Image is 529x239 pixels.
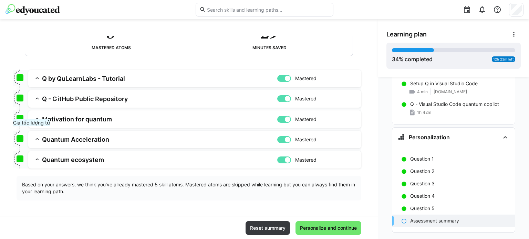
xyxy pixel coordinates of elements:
[410,80,478,87] p: Setup Q in Visual Studio Code
[17,176,361,200] div: Based on your answers, we think you’ve already mastered 5 skill atoms. Mastered atoms are skipped...
[249,225,287,231] span: Reset summary
[410,155,434,162] p: Question 1
[410,205,435,212] p: Question 5
[295,116,317,123] span: Mastered
[410,193,435,199] p: Question 4
[410,168,434,175] p: Question 2
[260,23,278,43] h2: 29
[42,115,277,123] h3: Motivation for quantum
[493,57,514,61] span: 12h 23m left
[107,23,115,43] h2: 5
[42,135,277,143] h3: Quantum Acceleration
[417,110,431,115] span: 1h 42m
[42,95,277,103] h3: Q - GitHub Public Repository
[295,95,317,102] span: Mastered
[392,56,399,63] span: 34
[417,89,428,95] span: 4 min
[42,156,277,164] h3: Quantum ecosystem
[295,221,361,235] button: Personalize and continue
[410,101,499,108] p: Q - Visual Studio Code quantum copilot
[295,136,317,143] span: Mastered
[246,221,290,235] button: Reset summary
[295,75,317,82] span: Mastered
[434,89,467,95] span: [DOMAIN_NAME]
[206,7,330,13] input: Search skills and learning paths…
[295,156,317,163] span: Mastered
[410,180,435,187] p: Question 3
[299,225,358,231] span: Personalize and continue
[386,31,427,38] span: Learning plan
[252,45,287,50] div: Minutes saved
[42,75,277,83] h3: Q by QuLearnLabs - Tutorial
[410,217,459,224] p: Assessment summary
[409,134,450,141] h3: Personalization
[392,55,433,63] div: % completed
[92,45,131,50] div: Mastered atoms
